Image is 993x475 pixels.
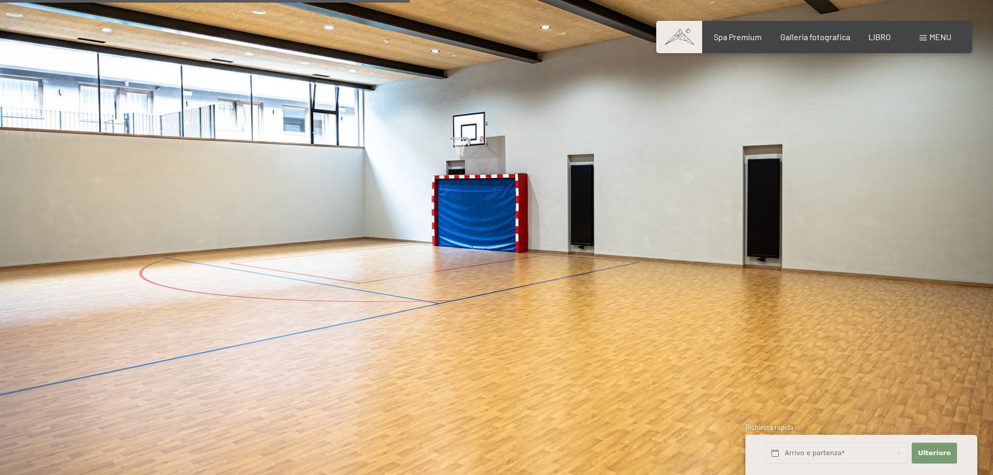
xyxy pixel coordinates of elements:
[745,423,793,431] font: Richiesta rapida
[918,449,951,457] font: Ulteriore
[714,32,762,42] a: Spa Premium
[780,32,850,42] a: Galleria fotografica
[912,443,957,464] button: Ulteriore
[929,32,951,42] font: menu
[868,32,891,42] a: LIBRO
